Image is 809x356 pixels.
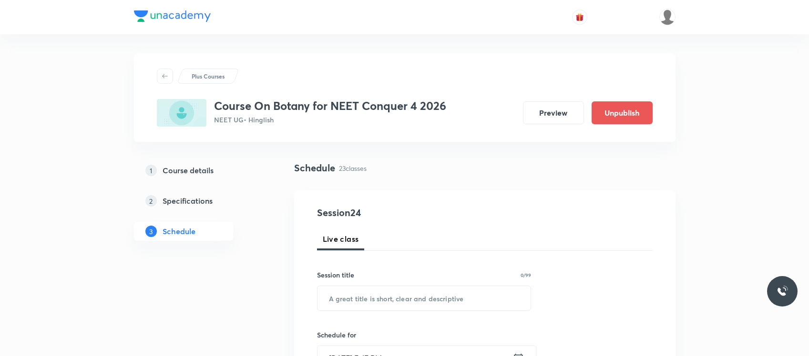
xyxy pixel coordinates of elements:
[157,99,206,127] img: AEB38CCB-9568-48C0-A13D-1119BBDAA495_plus.png
[192,72,225,80] p: Plus Courses
[317,206,491,220] h4: Session 24
[317,270,354,280] h6: Session title
[134,10,211,22] img: Company Logo
[134,161,264,180] a: 1Course details
[294,161,335,175] h4: Schedule
[323,233,359,245] span: Live class
[214,99,446,113] h3: Course On Botany for NEET Conquer 4 2026
[317,286,531,310] input: A great title is short, clear and descriptive
[214,115,446,125] p: NEET UG • Hinglish
[145,226,157,237] p: 3
[317,330,532,340] h6: Schedule for
[134,10,211,24] a: Company Logo
[575,13,584,21] img: avatar
[145,195,157,207] p: 2
[659,9,676,25] img: Dipti
[163,195,213,207] h5: Specifications
[777,286,788,297] img: ttu
[572,10,587,25] button: avatar
[523,101,584,124] button: Preview
[521,273,531,277] p: 0/99
[145,165,157,176] p: 1
[339,163,367,173] p: 23 classes
[163,165,214,176] h5: Course details
[592,101,653,124] button: Unpublish
[134,191,264,210] a: 2Specifications
[163,226,195,237] h5: Schedule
